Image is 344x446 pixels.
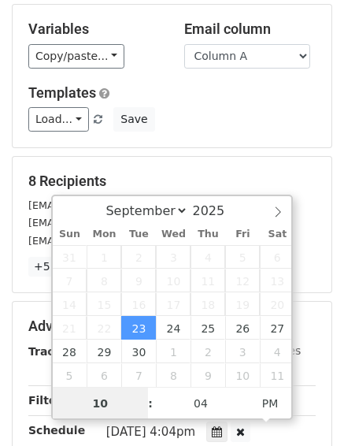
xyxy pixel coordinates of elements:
[28,173,316,190] h5: 8 Recipients
[28,257,87,277] a: +5 more
[156,245,190,269] span: September 3, 2025
[87,340,121,363] span: September 29, 2025
[225,363,260,387] span: October 10, 2025
[260,229,294,240] span: Sat
[28,44,124,69] a: Copy/paste...
[28,235,204,247] small: [EMAIL_ADDRESS][DOMAIN_NAME]
[106,425,195,439] span: [DATE] 4:04pm
[87,229,121,240] span: Mon
[190,292,225,316] span: September 18, 2025
[28,84,96,101] a: Templates
[156,229,190,240] span: Wed
[225,316,260,340] span: September 26, 2025
[190,316,225,340] span: September 25, 2025
[53,340,87,363] span: September 28, 2025
[87,292,121,316] span: September 15, 2025
[260,363,294,387] span: October 11, 2025
[225,269,260,292] span: September 12, 2025
[148,388,153,419] span: :
[121,316,156,340] span: September 23, 2025
[156,340,190,363] span: October 1, 2025
[190,229,225,240] span: Thu
[53,292,87,316] span: September 14, 2025
[87,245,121,269] span: September 1, 2025
[260,316,294,340] span: September 27, 2025
[28,107,89,132] a: Load...
[121,292,156,316] span: September 16, 2025
[28,318,316,335] h5: Advanced
[53,316,87,340] span: September 21, 2025
[249,388,292,419] span: Click to toggle
[53,245,87,269] span: August 31, 2025
[153,388,249,419] input: Minute
[260,292,294,316] span: September 20, 2025
[225,245,260,269] span: September 5, 2025
[225,292,260,316] span: September 19, 2025
[190,363,225,387] span: October 9, 2025
[53,388,149,419] input: Hour
[265,370,344,446] iframe: Chat Widget
[28,20,161,38] h5: Variables
[190,269,225,292] span: September 11, 2025
[188,203,245,218] input: Year
[184,20,316,38] h5: Email column
[53,363,87,387] span: October 5, 2025
[260,245,294,269] span: September 6, 2025
[260,269,294,292] span: September 13, 2025
[225,340,260,363] span: October 3, 2025
[53,229,87,240] span: Sun
[28,345,81,358] strong: Tracking
[28,394,68,407] strong: Filters
[121,269,156,292] span: September 9, 2025
[121,340,156,363] span: September 30, 2025
[225,229,260,240] span: Fri
[87,363,121,387] span: October 6, 2025
[53,269,87,292] span: September 7, 2025
[260,340,294,363] span: October 4, 2025
[121,363,156,387] span: October 7, 2025
[156,363,190,387] span: October 8, 2025
[121,245,156,269] span: September 2, 2025
[113,107,154,132] button: Save
[87,269,121,292] span: September 8, 2025
[28,199,204,211] small: [EMAIL_ADDRESS][DOMAIN_NAME]
[190,245,225,269] span: September 4, 2025
[87,316,121,340] span: September 22, 2025
[156,316,190,340] span: September 24, 2025
[156,269,190,292] span: September 10, 2025
[28,424,85,437] strong: Schedule
[156,292,190,316] span: September 17, 2025
[28,217,204,229] small: [EMAIL_ADDRESS][DOMAIN_NAME]
[121,229,156,240] span: Tue
[190,340,225,363] span: October 2, 2025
